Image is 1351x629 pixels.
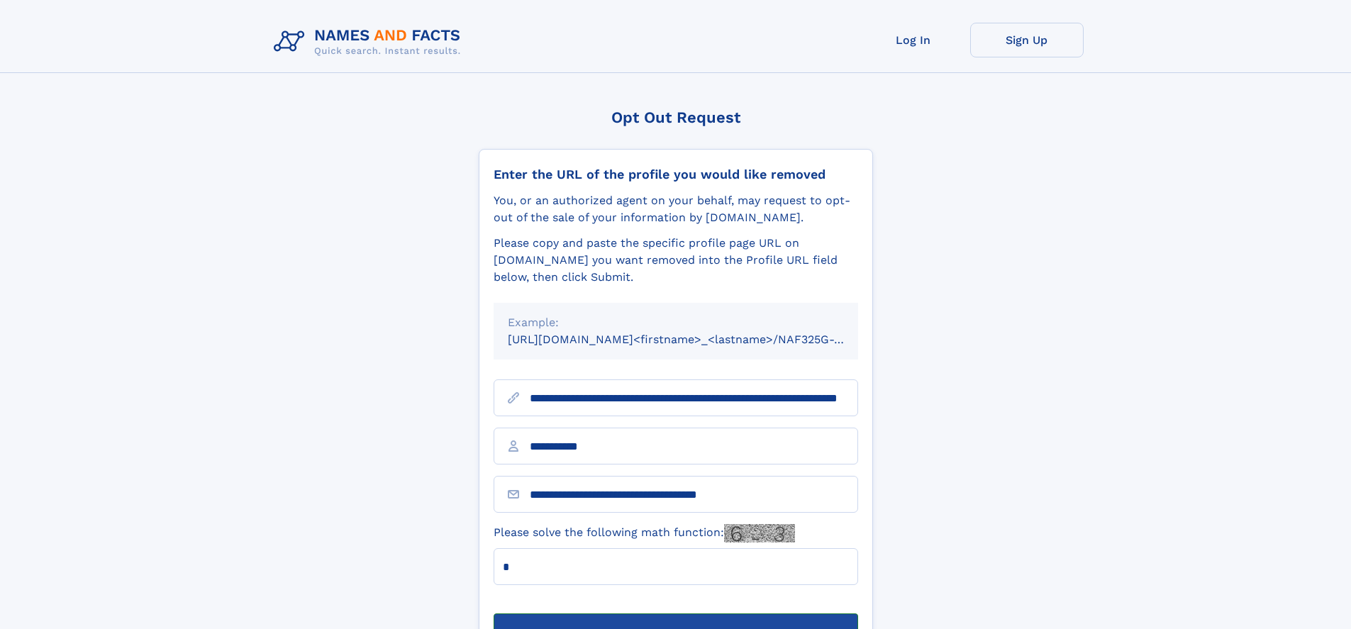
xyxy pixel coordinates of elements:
[494,192,858,226] div: You, or an authorized agent on your behalf, may request to opt-out of the sale of your informatio...
[508,333,885,346] small: [URL][DOMAIN_NAME]<firstname>_<lastname>/NAF325G-xxxxxxxx
[494,235,858,286] div: Please copy and paste the specific profile page URL on [DOMAIN_NAME] you want removed into the Pr...
[508,314,844,331] div: Example:
[479,108,873,126] div: Opt Out Request
[857,23,970,57] a: Log In
[494,524,795,542] label: Please solve the following math function:
[970,23,1084,57] a: Sign Up
[494,167,858,182] div: Enter the URL of the profile you would like removed
[268,23,472,61] img: Logo Names and Facts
